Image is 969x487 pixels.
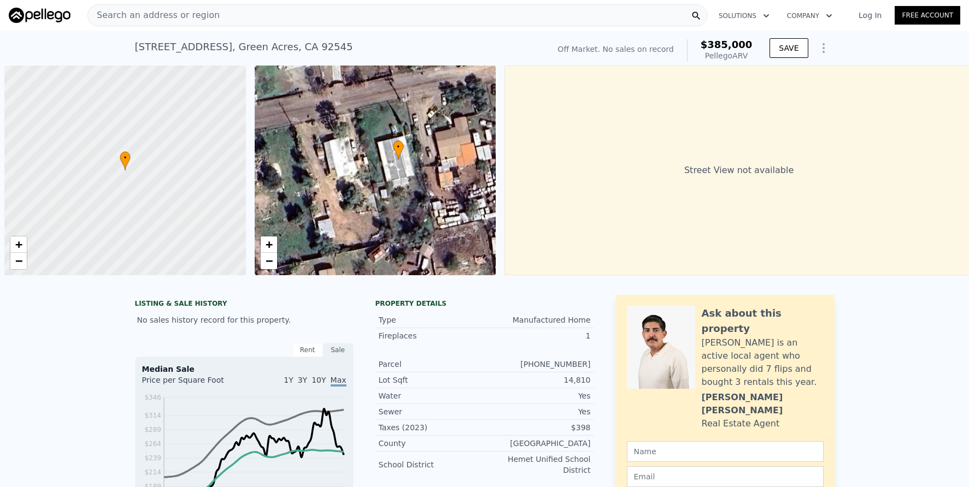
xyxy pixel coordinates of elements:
[485,454,591,476] div: Hemet Unified School District
[323,343,354,357] div: Sale
[9,8,71,23] img: Pellego
[120,151,131,170] div: •
[144,468,161,476] tspan: $214
[292,343,323,357] div: Rent
[485,375,591,385] div: 14,810
[10,253,27,269] a: Zoom out
[557,44,673,55] div: Off Market. No sales on record
[770,38,808,58] button: SAVE
[627,441,824,462] input: Name
[265,237,272,251] span: +
[120,153,131,163] span: •
[144,454,161,462] tspan: $239
[144,426,161,433] tspan: $289
[379,390,485,401] div: Water
[393,140,404,159] div: •
[379,406,485,417] div: Sewer
[627,466,824,487] input: Email
[778,6,841,26] button: Company
[135,299,354,310] div: LISTING & SALE HISTORY
[845,10,895,21] a: Log In
[379,375,485,385] div: Lot Sqft
[485,390,591,401] div: Yes
[485,422,591,433] div: $398
[379,359,485,370] div: Parcel
[702,336,824,389] div: [PERSON_NAME] is an active local agent who personally did 7 flips and bought 3 rentals this year.
[265,254,272,268] span: −
[379,422,485,433] div: Taxes (2023)
[261,253,277,269] a: Zoom out
[142,364,347,375] div: Median Sale
[485,330,591,341] div: 1
[142,375,244,392] div: Price per Square Foot
[261,236,277,253] a: Zoom in
[379,438,485,449] div: County
[710,6,778,26] button: Solutions
[135,39,353,55] div: [STREET_ADDRESS] , Green Acres , CA 92545
[298,376,307,384] span: 3Y
[702,391,824,417] div: [PERSON_NAME] [PERSON_NAME]
[702,417,780,430] div: Real Estate Agent
[135,310,354,330] div: No sales history record for this property.
[813,37,835,59] button: Show Options
[144,394,161,401] tspan: $346
[312,376,326,384] span: 10Y
[485,359,591,370] div: [PHONE_NUMBER]
[485,314,591,325] div: Manufactured Home
[375,299,594,308] div: Property details
[331,376,347,387] span: Max
[10,236,27,253] a: Zoom in
[284,376,293,384] span: 1Y
[144,440,161,448] tspan: $264
[379,330,485,341] div: Fireplaces
[485,406,591,417] div: Yes
[144,412,161,419] tspan: $314
[485,438,591,449] div: [GEOGRAPHIC_DATA]
[895,6,960,25] a: Free Account
[701,39,753,50] span: $385,000
[15,237,22,251] span: +
[15,254,22,268] span: −
[379,314,485,325] div: Type
[379,459,485,470] div: School District
[88,9,220,22] span: Search an address or region
[701,50,753,61] div: Pellego ARV
[702,306,824,336] div: Ask about this property
[393,142,404,152] span: •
